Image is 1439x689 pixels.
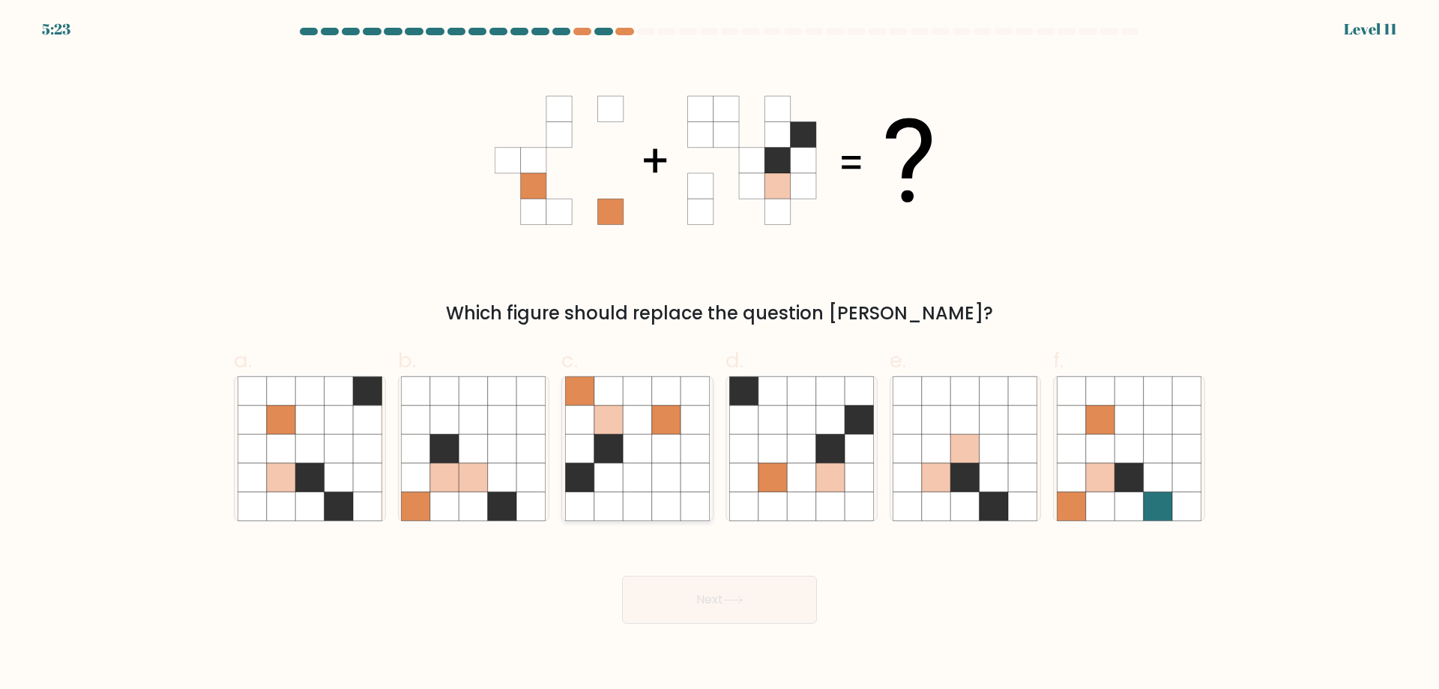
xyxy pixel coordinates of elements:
div: Which figure should replace the question [PERSON_NAME]? [243,300,1196,327]
span: a. [234,346,252,375]
span: e. [890,346,906,375]
span: d. [725,346,743,375]
div: Level 11 [1344,18,1397,40]
div: 5:23 [42,18,70,40]
button: Next [622,576,817,624]
span: c. [561,346,578,375]
span: b. [398,346,416,375]
span: f. [1053,346,1064,375]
